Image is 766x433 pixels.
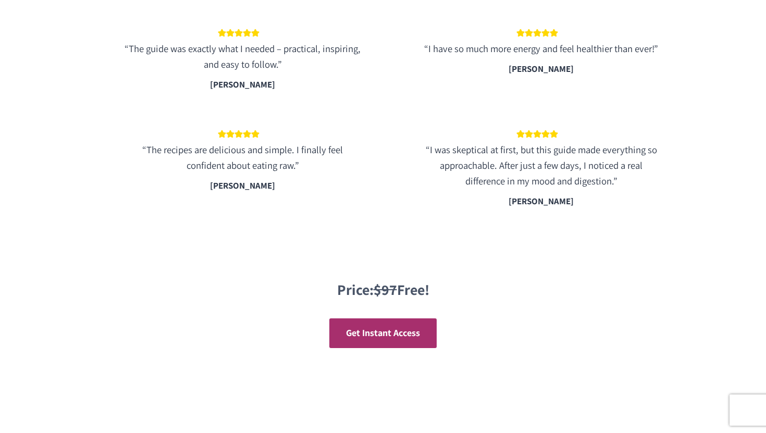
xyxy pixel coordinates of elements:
blockquote: “I was skeptical at first, but this guide made everything so approachable. After just a few days,... [422,142,661,189]
a: Get Instant Access [329,318,437,348]
div: 5 out of 5 stars [123,27,355,41]
strong: Price: Free! [337,280,429,299]
span: Get Instant Access [346,327,420,339]
s: $97 [374,280,397,299]
div: [PERSON_NAME] [210,179,275,193]
blockquote: “I have so much more energy and feel healthier than ever!” [422,41,661,57]
div: 5 out of 5 stars [422,128,653,142]
blockquote: “The recipes are delicious and simple. I finally feel confident about eating raw.” [123,142,363,174]
div: 5 out of 5 stars [422,27,653,41]
div: [PERSON_NAME] [509,194,574,208]
blockquote: “The guide was exactly what I needed – practical, inspiring, and easy to follow.” [123,41,363,72]
div: [PERSON_NAME] [210,78,275,92]
div: 5 out of 5 stars [123,128,355,142]
div: [PERSON_NAME] [509,62,574,76]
